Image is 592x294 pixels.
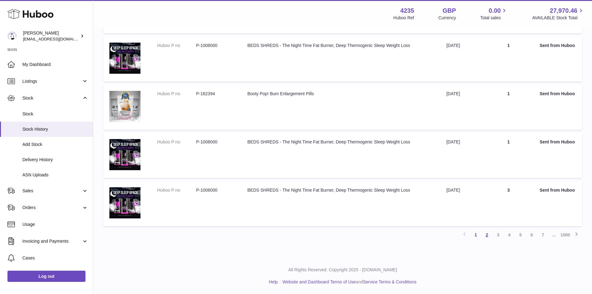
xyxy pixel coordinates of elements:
span: Listings [22,78,82,84]
div: Huboo Ref [393,15,414,21]
td: Booty Pop! Bum Enlargement Pills [241,85,440,130]
span: My Dashboard [22,62,88,68]
span: 0.00 [489,7,501,15]
span: ... [548,229,560,240]
dt: Huboo P no [157,91,196,97]
dd: P-1008000 [196,187,235,193]
dd: P-1008000 [196,139,235,145]
a: 2 [481,229,493,240]
td: [DATE] [440,181,484,226]
div: Currency [438,15,456,21]
strong: Sent from Huboo [539,43,575,48]
td: [DATE] [440,133,484,178]
strong: 4235 [400,7,414,15]
img: $_57.JPG [109,43,140,74]
a: 6 [526,229,537,240]
li: and [280,279,416,285]
a: Website and Dashboard Terms of Use [282,279,356,284]
span: Add Stock [22,142,88,147]
img: $_57.JPG [109,139,140,170]
a: 7 [537,229,548,240]
span: AVAILABLE Stock Total [532,15,585,21]
img: Thumb02.jpg [109,91,140,122]
strong: Sent from Huboo [539,139,575,144]
img: $_57.JPG [109,187,140,218]
a: 27,970.46 AVAILABLE Stock Total [532,7,585,21]
dd: P-1008000 [196,43,235,49]
strong: Sent from Huboo [539,188,575,193]
a: 0.00 Total sales [480,7,508,21]
a: 4 [504,229,515,240]
div: [PERSON_NAME] [23,30,79,42]
span: Stock [22,111,88,117]
strong: Sent from Huboo [539,91,575,96]
td: BEDS SHREDS - The Night Time Fat Burner, Deep Thermogenic Sleep Weight Loss [241,133,440,178]
dt: Huboo P no [157,187,196,193]
td: 1 [484,36,533,82]
span: Invoicing and Payments [22,238,82,244]
td: BEDS SHREDS - The Night Time Fat Burner, Deep Thermogenic Sleep Weight Loss [241,36,440,82]
span: Delivery History [22,157,88,163]
span: ASN Uploads [22,172,88,178]
a: 1 [470,229,481,240]
a: Help [269,279,278,284]
a: 3 [493,229,504,240]
td: [DATE] [440,36,484,82]
a: 1000 [560,229,571,240]
span: Stock History [22,126,88,132]
dt: Huboo P no [157,43,196,49]
span: Orders [22,205,82,211]
td: BEDS SHREDS - The Night Time Fat Burner, Deep Thermogenic Sleep Weight Loss [241,181,440,226]
img: internalAdmin-4235@internal.huboo.com [7,31,17,41]
td: [DATE] [440,85,484,130]
span: Cases [22,255,88,261]
p: All Rights Reserved. Copyright 2025 - [DOMAIN_NAME] [98,267,587,273]
a: Service Terms & Conditions [363,279,416,284]
td: 1 [484,133,533,178]
a: Log out [7,271,85,282]
span: Sales [22,188,82,194]
span: Total sales [480,15,508,21]
td: 3 [484,181,533,226]
strong: GBP [443,7,456,15]
a: 5 [515,229,526,240]
span: [EMAIL_ADDRESS][DOMAIN_NAME] [23,36,91,41]
span: Usage [22,222,88,227]
dd: P-162394 [196,91,235,97]
td: 1 [484,85,533,130]
span: Stock [22,95,82,101]
dt: Huboo P no [157,139,196,145]
span: 27,970.46 [550,7,577,15]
